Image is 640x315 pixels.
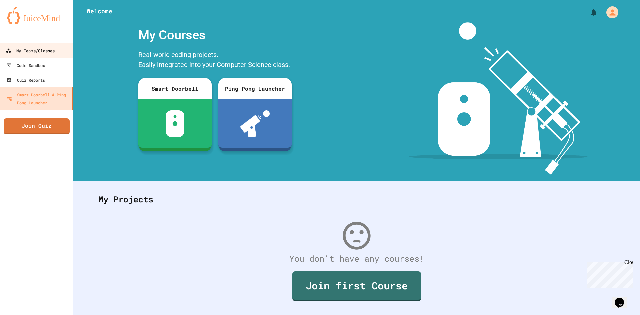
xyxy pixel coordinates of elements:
div: Quiz Reports [7,76,45,84]
img: ppl-with-ball.png [240,110,270,137]
div: Chat with us now!Close [3,3,46,42]
div: Smart Doorbell [138,78,212,99]
div: My Projects [92,186,622,212]
div: My Notifications [577,7,599,18]
iframe: chat widget [585,259,633,288]
div: My Courses [135,22,295,48]
div: Code Sandbox [6,61,45,69]
img: logo-orange.svg [7,7,67,24]
a: Join Quiz [4,118,70,134]
div: Ping Pong Launcher [218,78,292,99]
div: You don't have any courses! [92,252,622,265]
div: My Account [599,5,620,20]
img: banner-image-my-projects.png [409,22,588,175]
div: Smart Doorbell & Ping Pong Launcher [7,91,69,107]
a: Join first Course [292,271,421,301]
div: Real-world coding projects. Easily integrated into your Computer Science class. [135,48,295,73]
div: My Teams/Classes [6,47,55,55]
img: sdb-white.svg [166,110,185,137]
iframe: chat widget [612,288,633,308]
